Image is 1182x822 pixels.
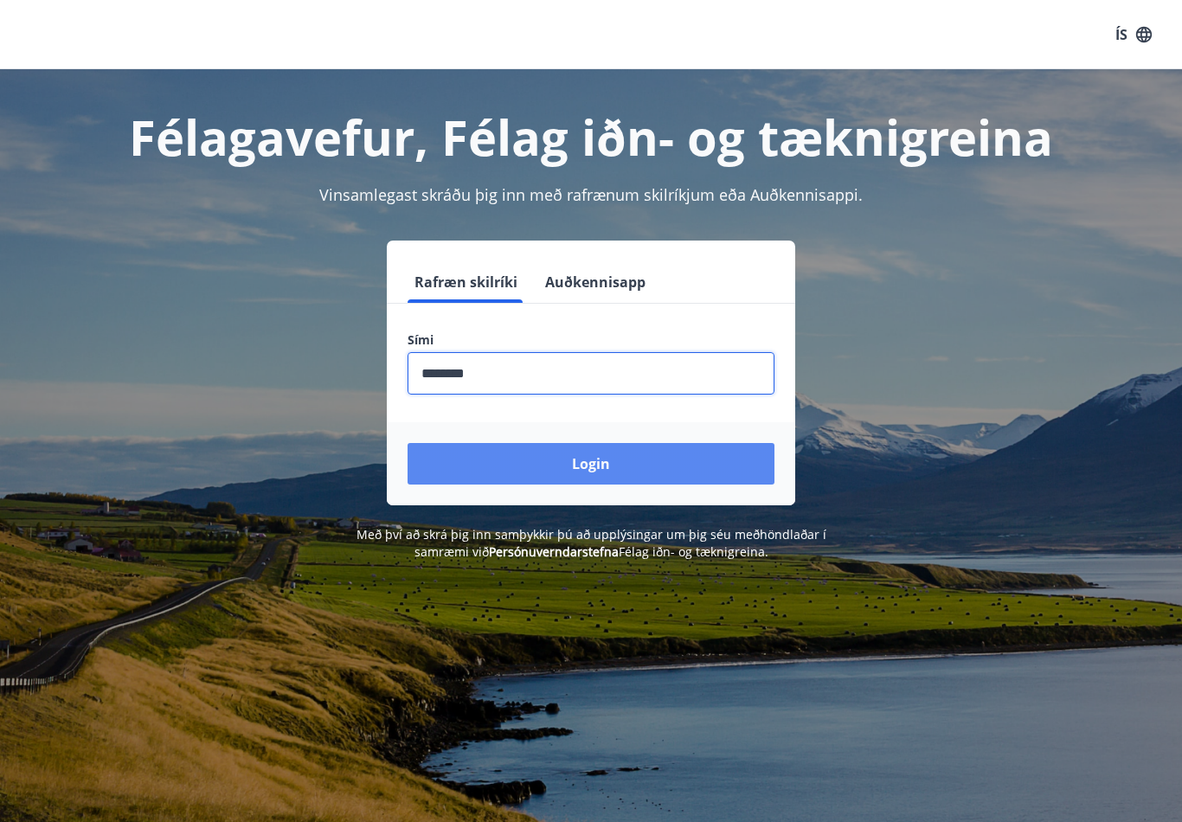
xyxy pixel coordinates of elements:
button: Rafræn skilríki [408,261,524,303]
a: Persónuverndarstefna [489,543,619,560]
button: Auðkennisapp [538,261,652,303]
button: ÍS [1106,19,1161,50]
span: Vinsamlegast skráðu þig inn með rafrænum skilríkjum eða Auðkennisappi. [319,184,863,205]
h1: Félagavefur, Félag iðn- og tæknigreina [21,104,1161,170]
button: Login [408,443,774,485]
span: Með því að skrá þig inn samþykkir þú að upplýsingar um þig séu meðhöndlaðar í samræmi við Félag i... [357,526,826,560]
label: Sími [408,331,774,349]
